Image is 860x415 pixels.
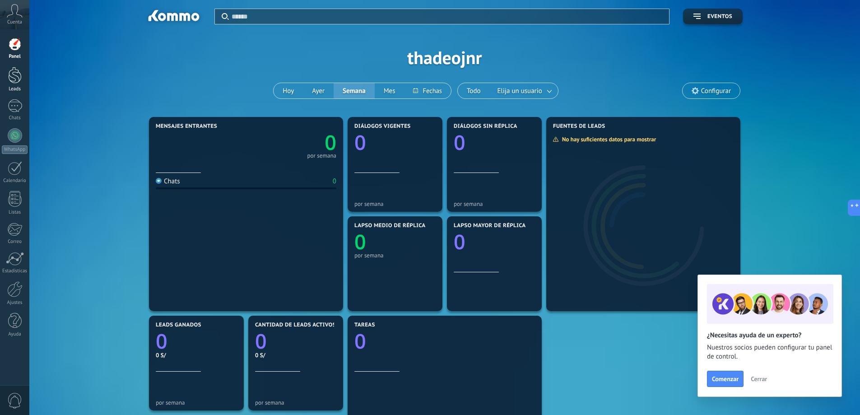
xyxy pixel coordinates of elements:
text: 0 [454,228,465,256]
button: Fechas [404,83,451,98]
h2: ¿Necesitas ayuda de un experto? [707,331,832,340]
span: Cerrar [751,376,767,382]
text: 0 [325,129,336,156]
text: 0 [156,327,167,355]
div: por semana [354,252,436,259]
text: 0 [354,228,366,256]
button: Semana [334,83,375,98]
div: Chats [156,177,180,186]
text: 0 [255,327,267,355]
div: Ajustes [2,300,28,306]
span: Diálogos sin réplica [454,123,517,130]
div: Chats [2,115,28,121]
span: Configurar [701,87,731,95]
text: 0 [354,327,366,355]
img: Chats [156,178,162,184]
div: 0 S/ [255,351,336,359]
div: 0 [333,177,336,186]
a: 0 [156,327,237,355]
div: Panel [2,54,28,60]
span: Nuestros socios pueden configurar tu panel de control. [707,343,832,361]
div: por semana [354,201,436,207]
span: Lapso mayor de réplica [454,223,525,229]
button: Todo [458,83,490,98]
div: por semana [156,399,237,406]
div: Correo [2,239,28,245]
div: No hay suficientes datos para mostrar [553,135,662,143]
div: Leads [2,86,28,92]
div: Ayuda [2,331,28,337]
button: Mes [375,83,404,98]
span: Eventos [707,14,732,20]
div: por semana [255,399,336,406]
div: Estadísticas [2,268,28,274]
text: 0 [454,129,465,156]
span: Leads ganados [156,322,201,328]
button: Comenzar [707,371,744,387]
a: 0 [354,327,535,355]
button: Eventos [683,9,743,24]
a: 0 [255,327,336,355]
span: Tareas [354,322,375,328]
button: Ayer [303,83,334,98]
button: Elija un usuario [490,83,558,98]
span: Mensajes entrantes [156,123,217,130]
span: Cuenta [7,19,22,25]
button: Hoy [274,83,303,98]
div: Listas [2,210,28,215]
span: Comenzar [712,376,739,382]
span: Lapso medio de réplica [354,223,426,229]
text: 0 [354,129,366,156]
div: 0 S/ [156,351,237,359]
a: 0 [246,129,336,156]
span: Elija un usuario [496,85,544,97]
span: Fuentes de leads [553,123,605,130]
div: WhatsApp [2,145,28,154]
span: Cantidad de leads activos [255,322,336,328]
div: por semana [307,154,336,158]
button: Cerrar [747,372,771,386]
div: por semana [454,201,535,207]
div: Calendario [2,178,28,184]
span: Diálogos vigentes [354,123,411,130]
